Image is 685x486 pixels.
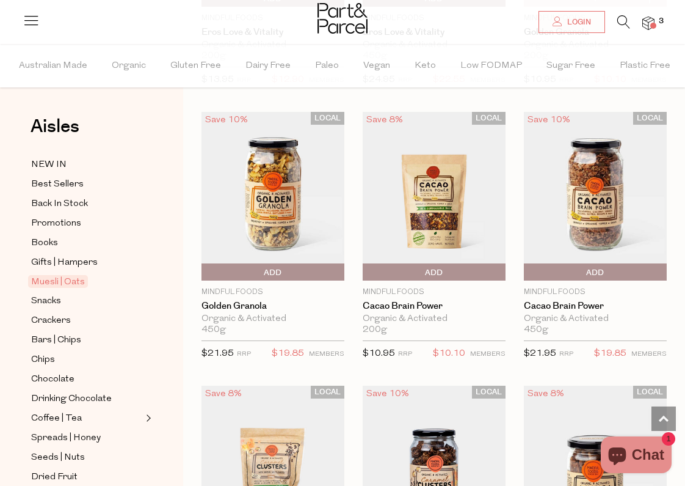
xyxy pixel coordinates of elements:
button: Expand/Collapse Coffee | Tea [143,411,151,425]
a: Crackers [31,313,142,328]
a: 3 [642,17,654,29]
a: Golden Granola [201,301,344,312]
a: Coffee | Tea [31,411,142,426]
a: Muesli | Oats [31,274,142,289]
a: Cacao Brain Power [363,301,506,312]
a: Best Sellers [31,177,142,192]
p: Mindful Foods [363,287,506,298]
span: Low FODMAP [460,45,522,87]
img: Part&Parcel [317,3,368,34]
img: Cacao Brain Power [363,112,506,281]
span: Gifts | Hampers [31,256,98,270]
a: Dried Fruit [31,469,142,485]
span: Crackers [31,314,71,328]
span: Chocolate [31,372,74,387]
small: MEMBERS [309,351,344,358]
a: Login [538,11,605,33]
span: LOCAL [311,386,344,399]
div: Save 8% [363,112,407,128]
span: Seeds | Nuts [31,451,85,465]
span: Muesli | Oats [28,275,88,288]
span: NEW IN [31,158,67,172]
div: Save 10% [201,112,252,128]
span: Dairy Free [245,45,291,87]
div: Organic & Activated [363,314,506,325]
small: MEMBERS [470,351,506,358]
small: RRP [559,351,573,358]
div: Save 10% [524,112,574,128]
a: Back In Stock [31,196,142,212]
span: LOCAL [472,386,506,399]
span: $21.95 [524,349,556,358]
span: $10.95 [363,349,395,358]
div: Save 10% [363,386,413,402]
img: Cacao Brain Power [524,112,667,281]
span: Spreads | Honey [31,431,101,446]
span: $19.85 [272,346,304,362]
img: Golden Granola [201,112,344,281]
span: Plastic Free [620,45,670,87]
span: Paleo [315,45,339,87]
div: Organic & Activated [524,314,667,325]
span: Sugar Free [546,45,595,87]
a: Seeds | Nuts [31,450,142,465]
span: $10.10 [433,346,465,362]
span: Promotions [31,216,81,231]
span: Keto [415,45,436,87]
span: LOCAL [633,112,667,125]
span: LOCAL [472,112,506,125]
a: Gifts | Hampers [31,255,142,270]
span: Coffee | Tea [31,411,82,426]
button: Add To Parcel [363,263,506,281]
div: Save 8% [201,386,245,402]
button: Add To Parcel [524,263,667,281]
span: Australian Made [19,45,87,87]
a: Aisles [31,117,79,148]
a: Chips [31,352,142,367]
p: Mindful Foods [524,287,667,298]
div: Save 8% [524,386,568,402]
button: Add To Parcel [201,263,344,281]
span: Snacks [31,294,61,309]
a: Spreads | Honey [31,430,142,446]
span: Books [31,236,58,251]
span: Back In Stock [31,197,88,212]
span: Dried Fruit [31,470,78,485]
div: Organic & Activated [201,314,344,325]
span: Best Sellers [31,177,84,192]
a: NEW IN [31,157,142,172]
span: 200g [363,325,387,336]
small: RRP [398,351,412,358]
a: Snacks [31,293,142,309]
span: Chips [31,353,55,367]
span: Organic [112,45,146,87]
a: Bars | Chips [31,333,142,348]
span: Aisles [31,113,79,140]
a: Drinking Chocolate [31,391,142,407]
a: Cacao Brain Power [524,301,667,312]
a: Promotions [31,216,142,231]
inbox-online-store-chat: Shopify online store chat [597,436,675,476]
span: Gluten Free [170,45,221,87]
span: 450g [524,325,548,336]
small: RRP [237,351,251,358]
a: Chocolate [31,372,142,387]
span: LOCAL [311,112,344,125]
span: Vegan [363,45,390,87]
span: Drinking Chocolate [31,392,112,407]
a: Books [31,235,142,251]
span: Bars | Chips [31,333,81,348]
p: Mindful Foods [201,287,344,298]
span: LOCAL [633,386,667,399]
span: $19.85 [594,346,626,362]
span: 450g [201,325,226,336]
span: Login [564,17,591,28]
small: MEMBERS [631,351,667,358]
span: $21.95 [201,349,234,358]
span: 3 [656,16,667,27]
